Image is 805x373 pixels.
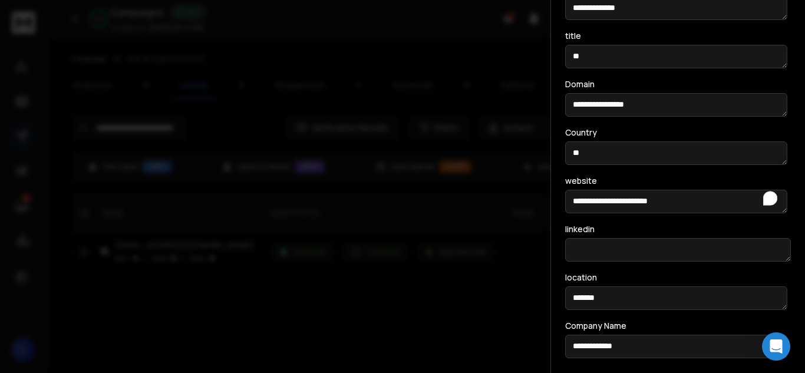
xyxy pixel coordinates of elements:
label: Company Name [565,322,626,330]
label: title [565,32,581,40]
label: website [565,177,597,185]
label: Domain [565,80,595,88]
label: location [565,273,597,282]
label: linkedin [565,225,595,233]
div: Open Intercom Messenger [762,332,790,361]
label: Country [565,128,597,137]
textarea: To enrich screen reader interactions, please activate Accessibility in Grammarly extension settings [565,190,787,213]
